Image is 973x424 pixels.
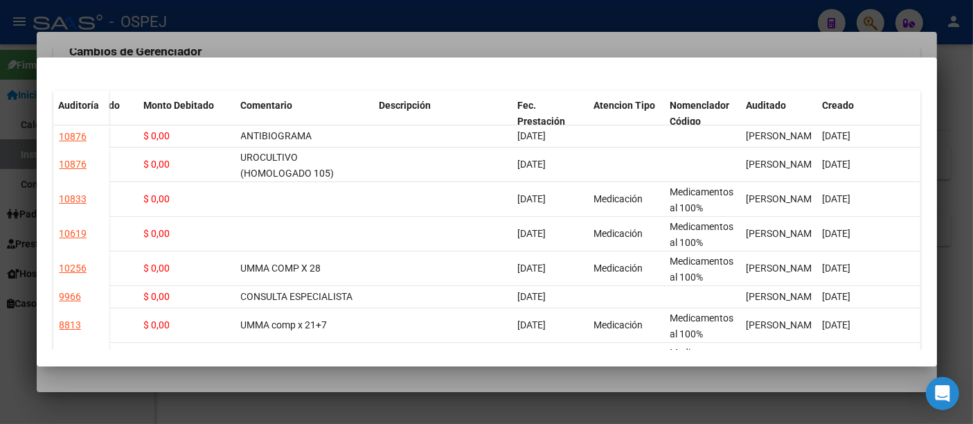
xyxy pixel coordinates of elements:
[53,91,109,149] datatable-header-cell: Auditoría
[138,91,235,149] datatable-header-cell: Monto Debitado
[144,319,170,330] span: $ 0,00
[59,129,87,145] div: 10876
[926,377,959,410] div: Open Intercom Messenger
[518,263,546,274] span: [DATE]
[740,91,816,149] datatable-header-cell: Auditado
[59,260,87,276] div: 10256
[823,228,851,239] span: [DATE]
[670,347,734,374] span: Medicamentos al 100%
[816,91,920,149] datatable-header-cell: Creado
[823,159,851,170] span: [DATE]
[593,100,655,111] span: Atencion Tipo
[235,91,373,149] datatable-header-cell: Comentario
[594,193,643,204] span: Medicación
[59,157,87,173] div: 10876
[747,193,821,204] span: [PERSON_NAME]
[144,228,170,239] span: $ 0,00
[823,193,851,204] span: [DATE]
[518,291,546,302] span: [DATE]
[518,159,546,170] span: [DATE]
[747,291,821,302] span: [PERSON_NAME]
[594,228,643,239] span: Medicación
[822,100,854,111] span: Creado
[823,291,851,302] span: [DATE]
[379,100,431,111] span: Descripción
[823,130,851,141] span: [DATE]
[46,100,120,111] span: Monto Aprobado
[823,263,851,274] span: [DATE]
[747,263,821,274] span: [PERSON_NAME]
[59,100,100,111] span: Auditoría
[518,130,546,141] span: [DATE]
[144,130,170,141] span: $ 0,00
[517,100,565,127] span: Fec. Prestación
[747,319,821,330] span: [PERSON_NAME]
[664,91,740,149] datatable-header-cell: Nomenclador Código
[588,91,664,149] datatable-header-cell: Atencion Tipo
[59,226,87,242] div: 10619
[670,186,734,213] span: Medicamentos al 100%
[594,263,643,274] span: Medicación
[59,289,81,305] div: 9966
[241,291,353,302] span: CONSULTA ESPECIALISTA
[59,191,87,207] div: 10833
[747,159,821,170] span: [PERSON_NAME]
[59,317,81,333] div: 8813
[240,100,292,111] span: Comentario
[747,228,821,239] span: [PERSON_NAME]
[670,312,734,339] span: Medicamentos al 100%
[143,100,214,111] span: Monto Debitado
[823,319,851,330] span: [DATE]
[144,291,170,302] span: $ 0,00
[241,319,328,330] span: UMMA comp x 21+7
[518,319,546,330] span: [DATE]
[518,193,546,204] span: [DATE]
[670,256,734,283] span: Medicamentos al 100%
[512,91,588,149] datatable-header-cell: Fec. Prestación
[670,100,729,127] span: Nomenclador Código
[144,193,170,204] span: $ 0,00
[594,319,643,330] span: Medicación
[241,130,312,141] span: ANTIBIOGRAMA
[518,228,546,239] span: [DATE]
[373,91,512,149] datatable-header-cell: Descripción
[144,159,170,170] span: $ 0,00
[241,263,321,274] span: UMMA COMP X 28
[144,263,170,274] span: $ 0,00
[747,130,821,141] span: [PERSON_NAME]
[746,100,786,111] span: Auditado
[670,221,734,248] span: Medicamentos al 100%
[241,152,334,179] span: UROCULTIVO (HOMOLOGADO 105)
